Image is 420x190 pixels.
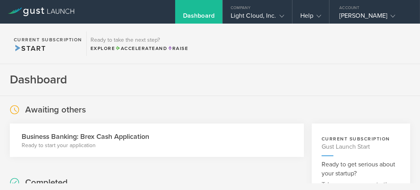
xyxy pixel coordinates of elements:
div: Ready to take the next step?ExploreAccelerateandRaise [86,31,192,56]
h2: Awaiting others [25,104,86,116]
span: and [115,46,168,51]
div: Dashboard [183,12,215,24]
span: Raise [167,46,188,51]
iframe: Chat Widget [381,152,420,190]
h3: Ready to get serious about your startup? [322,160,400,178]
h3: Ready to take the next step? [91,37,188,43]
span: Accelerate [115,46,155,51]
h3: Business Banking: Brex Cash Application [22,131,149,142]
div: Help [300,12,321,24]
div: Explore [91,45,188,52]
h2: Current Subscription [14,37,82,42]
h2: Completed [25,177,68,188]
h3: current subscription [322,135,400,142]
h4: Gust Launch Start [322,142,400,151]
p: Ready to start your application [22,142,149,149]
div: Light Cloud, Inc. [231,12,284,24]
div: [PERSON_NAME] [339,12,406,24]
span: Start [14,44,46,53]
